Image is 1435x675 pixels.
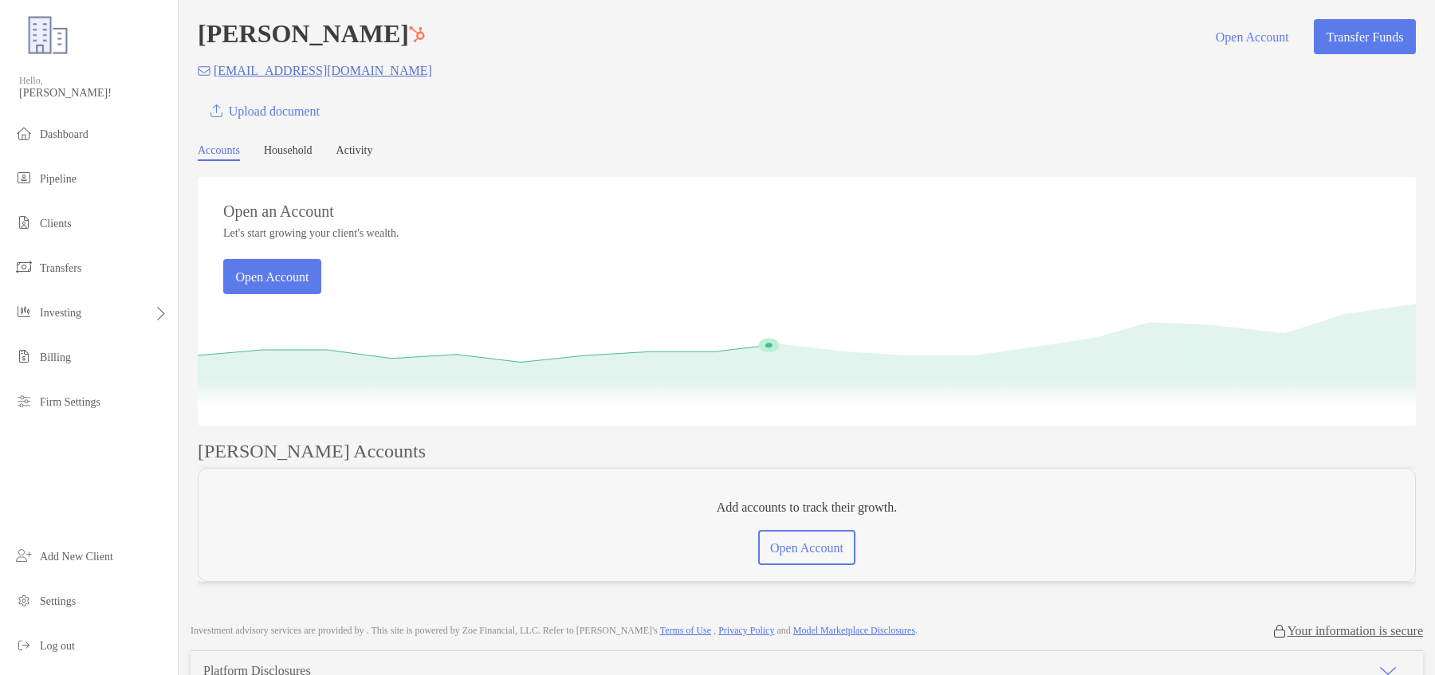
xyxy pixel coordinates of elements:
[793,625,915,636] a: Model Marketplace Disclosures
[198,66,210,76] img: Email Icon
[40,351,71,363] span: Billing
[758,530,856,565] button: Open Account
[223,227,399,240] p: Let's start growing your client's wealth.
[14,391,33,410] img: firm-settings icon
[409,19,425,48] a: Go to Hubspot Deal
[40,262,81,274] span: Transfers
[14,591,33,610] img: settings icon
[223,202,334,221] h3: Open an Account
[40,307,81,319] span: Investing
[14,168,33,187] img: pipeline icon
[198,441,426,461] p: [PERSON_NAME] Accounts
[336,144,373,161] a: Activity
[1314,19,1416,54] button: Transfer Funds
[198,93,332,128] a: Upload document
[14,546,33,565] img: add_new_client icon
[718,625,774,636] a: Privacy Policy
[14,124,33,143] img: dashboard icon
[210,104,222,118] img: button icon
[214,61,432,80] p: [EMAIL_ADDRESS][DOMAIN_NAME]
[14,347,33,366] img: billing icon
[40,396,100,408] span: Firm Settings
[19,6,77,64] img: Zoe Logo
[40,173,77,185] span: Pipeline
[14,213,33,232] img: clients icon
[1288,623,1423,638] p: Your information is secure
[40,551,113,563] span: Add New Client
[14,257,33,277] img: transfers icon
[660,625,711,636] a: Terms of Use
[264,144,313,161] a: Household
[40,128,88,140] span: Dashboard
[40,595,76,607] span: Settings
[14,302,33,321] img: investing icon
[717,497,898,517] p: Add accounts to track their growth.
[223,259,321,294] button: Open Account
[409,26,425,42] img: Hubspot Icon
[14,635,33,654] img: logout icon
[40,640,75,652] span: Log out
[19,87,168,100] span: [PERSON_NAME]!
[198,19,425,54] h4: [PERSON_NAME]
[1203,19,1301,54] button: Open Account
[40,218,72,230] span: Clients
[191,625,918,637] p: Investment advisory services are provided by . This site is powered by Zoe Financial, LLC. Refer ...
[198,144,240,161] a: Accounts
